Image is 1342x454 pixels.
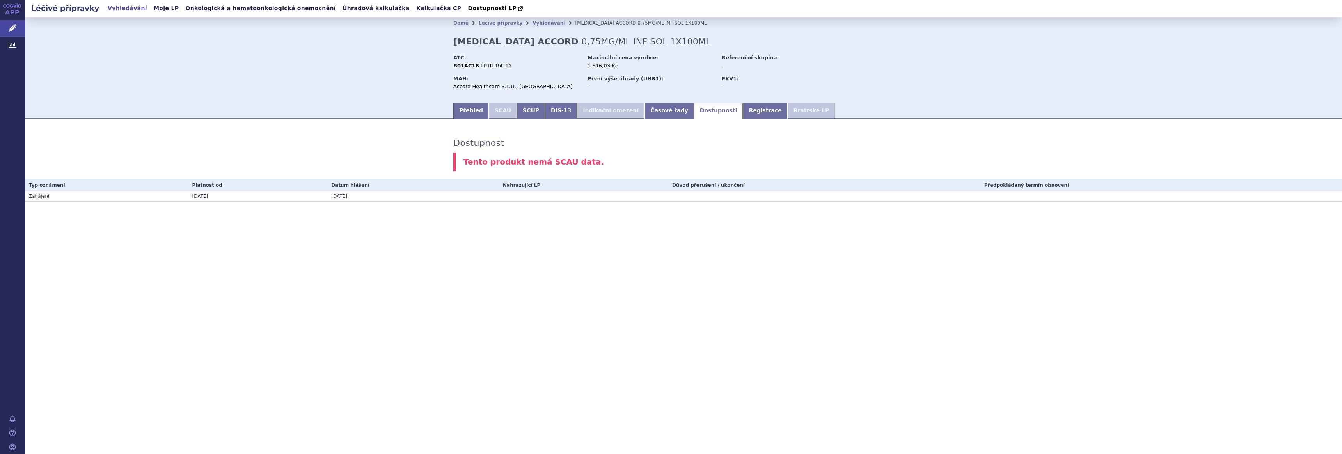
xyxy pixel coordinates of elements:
a: Registrace [743,103,787,119]
strong: ATC: [453,55,466,60]
a: Dostupnosti [694,103,743,119]
a: SCUP [517,103,545,119]
th: Typ oznámení [25,179,188,191]
h2: Léčivé přípravky [25,3,105,14]
a: Vyhledávání [533,20,565,26]
strong: Referenční skupina: [722,55,779,60]
strong: MAH: [453,76,469,82]
div: - [588,83,714,90]
span: 0,75MG/ML INF SOL 1X100ML [637,20,707,26]
th: Datum hlášení [327,179,499,191]
strong: [MEDICAL_DATA] ACCORD [453,37,579,46]
a: Úhradová kalkulačka [340,3,412,14]
div: 1 516,03 Kč [588,62,714,69]
h3: Dostupnost [453,138,504,148]
th: Nahrazující LP [499,179,668,191]
strong: EKV1: [722,76,738,82]
th: Předpokládaný termín obnovení [980,179,1342,191]
span: EPTIFIBATID [481,63,511,69]
th: Platnost od [188,179,328,191]
strong: B01AC16 [453,63,479,69]
a: DIS-13 [545,103,577,119]
td: Zahájení [25,191,188,202]
a: Onkologická a hematoonkologická onemocnění [183,3,338,14]
div: - [722,62,809,69]
a: Časové řady [644,103,694,119]
div: Accord Healthcare S.L.U., [GEOGRAPHIC_DATA] [453,83,580,90]
a: Kalkulačka CP [414,3,464,14]
strong: Maximální cena výrobce: [588,55,659,60]
th: Důvod přerušení / ukončení [668,179,980,191]
a: Dostupnosti LP [465,3,527,14]
strong: První výše úhrady (UHR1): [588,76,663,82]
a: Přehled [453,103,489,119]
span: 0,75MG/ML INF SOL 1X100ML [582,37,711,46]
a: Domů [453,20,469,26]
a: Moje LP [151,3,181,14]
a: Vyhledávání [105,3,149,14]
td: [DATE] [188,191,328,202]
div: Tento produkt nemá SCAU data. [453,153,914,172]
div: - [722,83,809,90]
td: [DATE] [327,191,499,202]
span: Dostupnosti LP [468,5,517,11]
a: Léčivé přípravky [479,20,522,26]
span: [MEDICAL_DATA] ACCORD [575,20,636,26]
